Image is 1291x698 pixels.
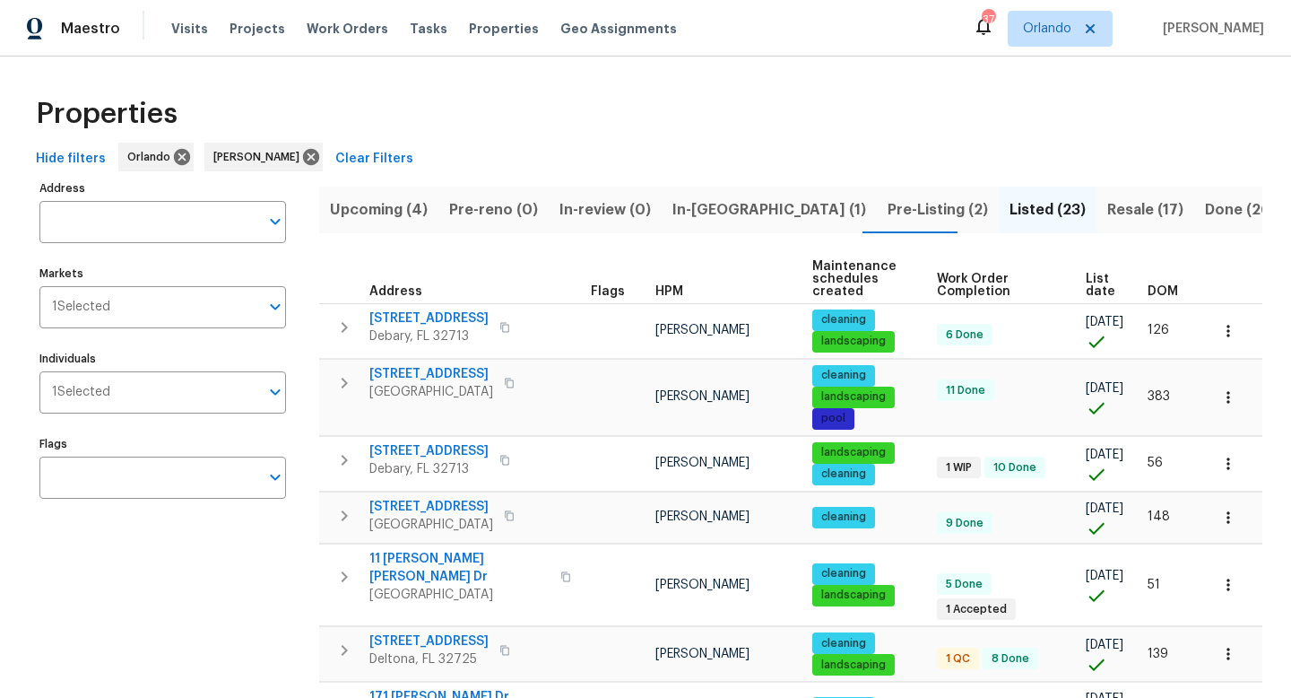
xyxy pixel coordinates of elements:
span: [STREET_ADDRESS] [369,442,489,460]
span: [PERSON_NAME] [213,148,307,166]
span: Done (262) [1205,197,1285,222]
span: landscaping [814,334,893,349]
span: [DATE] [1086,502,1123,515]
span: Projects [230,20,285,38]
span: Geo Assignments [560,20,677,38]
div: Orlando [118,143,194,171]
label: Address [39,183,286,194]
span: Orlando [1023,20,1071,38]
span: [PERSON_NAME] [655,457,749,469]
button: Open [263,465,288,490]
span: Address [369,285,422,298]
span: Work Orders [307,20,388,38]
span: [PERSON_NAME] [655,390,749,403]
span: Pre-reno (0) [449,197,538,222]
span: In-[GEOGRAPHIC_DATA] (1) [672,197,866,222]
span: 5 Done [939,577,990,592]
span: Visits [171,20,208,38]
span: cleaning [814,312,873,327]
button: Open [263,209,288,234]
button: Hide filters [29,143,113,176]
span: 1 Selected [52,385,110,400]
span: [PERSON_NAME] [1156,20,1264,38]
span: [GEOGRAPHIC_DATA] [369,586,550,604]
span: [GEOGRAPHIC_DATA] [369,516,493,534]
span: [PERSON_NAME] [655,510,749,523]
span: [DATE] [1086,639,1123,651]
span: List date [1086,273,1117,298]
label: Flags [39,439,286,449]
span: 11 [PERSON_NAME] [PERSON_NAME] Dr [369,550,550,586]
span: 148 [1148,510,1170,523]
span: Tasks [410,22,447,35]
span: 51 [1148,579,1160,591]
div: [PERSON_NAME] [204,143,323,171]
span: 10 Done [986,460,1044,476]
span: Listed (23) [1009,197,1086,222]
label: Individuals [39,353,286,364]
span: 8 Done [984,651,1036,667]
span: [STREET_ADDRESS] [369,310,489,327]
button: Open [263,380,288,405]
span: 139 [1148,648,1168,660]
span: Hide filters [36,148,106,170]
span: HPM [655,285,683,298]
button: Clear Filters [328,143,420,176]
span: Resale (17) [1107,197,1183,222]
span: landscaping [814,588,893,603]
span: Clear Filters [335,148,413,170]
label: Markets [39,268,286,279]
span: [PERSON_NAME] [655,648,749,660]
span: Debary, FL 32713 [369,460,489,478]
span: pool [814,411,853,426]
span: Deltona, FL 32725 [369,650,489,668]
span: Debary, FL 32713 [369,327,489,345]
span: cleaning [814,566,873,581]
span: In-review (0) [559,197,651,222]
span: [GEOGRAPHIC_DATA] [369,383,493,401]
span: [STREET_ADDRESS] [369,365,493,383]
span: 9 Done [939,516,991,531]
span: DOM [1148,285,1178,298]
span: [DATE] [1086,570,1123,582]
span: landscaping [814,658,893,673]
span: [PERSON_NAME] [655,579,749,591]
span: [DATE] [1086,382,1123,395]
span: 11 Done [939,383,992,398]
span: 126 [1148,324,1169,336]
span: Pre-Listing (2) [888,197,988,222]
span: Maestro [61,20,120,38]
button: Open [263,294,288,319]
span: 56 [1148,457,1163,469]
span: [STREET_ADDRESS] [369,633,489,650]
span: [PERSON_NAME] [655,324,749,336]
span: cleaning [814,510,873,525]
span: landscaping [814,389,893,405]
span: Flags [591,285,625,298]
span: Maintenance schedules created [812,260,907,298]
span: 383 [1148,390,1170,403]
span: 6 Done [939,327,991,343]
span: [DATE] [1086,449,1123,461]
span: Upcoming (4) [330,197,428,222]
span: Properties [36,105,178,123]
span: 1 Selected [52,300,110,315]
span: [DATE] [1086,316,1123,328]
span: Properties [469,20,539,38]
span: 1 WIP [939,460,979,476]
span: landscaping [814,445,893,460]
span: Orlando [127,148,178,166]
span: cleaning [814,368,873,383]
div: 37 [982,11,994,29]
span: cleaning [814,467,873,482]
span: 1 Accepted [939,602,1014,617]
span: cleaning [814,636,873,651]
span: Work Order Completion [937,273,1054,298]
span: 1 QC [939,651,977,667]
span: [STREET_ADDRESS] [369,498,493,516]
